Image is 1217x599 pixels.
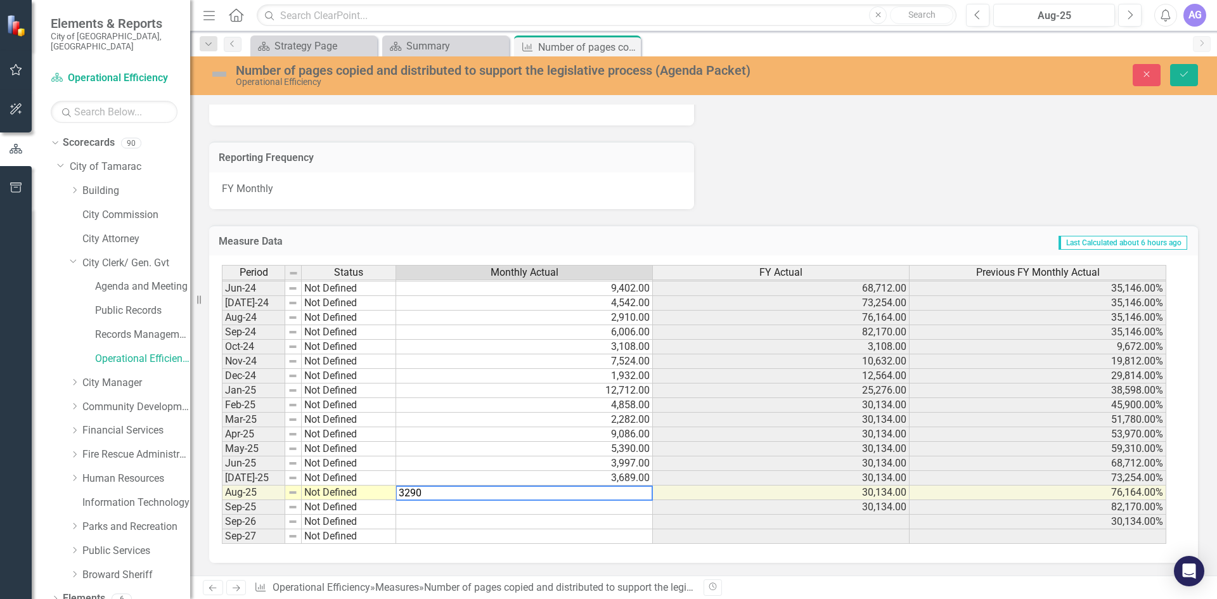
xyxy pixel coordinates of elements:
[288,444,298,454] img: 8DAGhfEEPCf229AAAAAElFTkSuQmCC
[82,400,190,415] a: Community Development
[219,152,685,164] h3: Reporting Frequency
[910,325,1166,340] td: 35,146.00%
[222,471,285,486] td: [DATE]-25
[288,487,298,498] img: 8DAGhfEEPCf229AAAAAElFTkSuQmCC
[302,442,396,456] td: Not Defined
[396,471,653,486] td: 3,689.00
[653,398,910,413] td: 30,134.00
[63,136,115,150] a: Scorecards
[1183,4,1206,27] button: AG
[82,232,190,247] a: City Attorney
[910,515,1166,529] td: 30,134.00%
[910,398,1166,413] td: 45,900.00%
[406,38,506,54] div: Summary
[910,413,1166,427] td: 51,780.00%
[121,138,141,148] div: 90
[222,486,285,500] td: Aug-25
[254,581,694,595] div: » »
[302,296,396,311] td: Not Defined
[6,15,29,37] img: ClearPoint Strategy
[302,281,396,296] td: Not Defined
[240,267,268,278] span: Period
[396,354,653,369] td: 7,524.00
[82,256,190,271] a: City Clerk/ Gen. Gvt
[653,340,910,354] td: 3,108.00
[910,281,1166,296] td: 35,146.00%
[653,354,910,369] td: 10,632.00
[302,486,396,500] td: Not Defined
[653,486,910,500] td: 30,134.00
[302,311,396,325] td: Not Defined
[302,427,396,442] td: Not Defined
[82,472,190,486] a: Human Resources
[254,38,374,54] a: Strategy Page
[288,429,298,439] img: 8DAGhfEEPCf229AAAAAElFTkSuQmCC
[288,371,298,381] img: 8DAGhfEEPCf229AAAAAElFTkSuQmCC
[653,442,910,456] td: 30,134.00
[653,471,910,486] td: 30,134.00
[222,325,285,340] td: Sep-24
[1174,556,1204,586] div: Open Intercom Messenger
[910,311,1166,325] td: 35,146.00%
[396,340,653,354] td: 3,108.00
[396,296,653,311] td: 4,542.00
[653,296,910,311] td: 73,254.00
[396,281,653,296] td: 9,402.00
[222,340,285,354] td: Oct-24
[910,427,1166,442] td: 53,970.00%
[910,442,1166,456] td: 59,310.00%
[302,529,396,544] td: Not Defined
[288,531,298,541] img: 8DAGhfEEPCf229AAAAAElFTkSuQmCC
[910,354,1166,369] td: 19,812.00%
[82,184,190,198] a: Building
[51,71,177,86] a: Operational Efficiency
[222,500,285,515] td: Sep-25
[396,383,653,398] td: 12,712.00
[302,354,396,369] td: Not Defined
[396,413,653,427] td: 2,282.00
[82,520,190,534] a: Parks and Recreation
[288,283,298,293] img: 8DAGhfEEPCf229AAAAAElFTkSuQmCC
[51,101,177,123] input: Search Below...
[910,500,1166,515] td: 82,170.00%
[288,415,298,425] img: 8DAGhfEEPCf229AAAAAElFTkSuQmCC
[222,296,285,311] td: [DATE]-24
[396,369,653,383] td: 1,932.00
[82,376,190,390] a: City Manager
[396,325,653,340] td: 6,006.00
[288,327,298,337] img: 8DAGhfEEPCf229AAAAAElFTkSuQmCC
[288,356,298,366] img: 8DAGhfEEPCf229AAAAAElFTkSuQmCC
[890,6,953,24] button: Search
[910,486,1166,500] td: 76,164.00%
[222,529,285,544] td: Sep-27
[908,10,936,20] span: Search
[288,312,298,323] img: 8DAGhfEEPCf229AAAAAElFTkSuQmCC
[257,4,956,27] input: Search ClearPoint...
[302,369,396,383] td: Not Defined
[910,340,1166,354] td: 9,672.00%
[219,236,539,247] h3: Measure Data
[396,456,653,471] td: 3,997.00
[910,369,1166,383] td: 29,814.00%
[222,383,285,398] td: Jan-25
[288,517,298,527] img: 8DAGhfEEPCf229AAAAAElFTkSuQmCC
[95,328,190,342] a: Records Management Program
[302,398,396,413] td: Not Defined
[385,38,506,54] a: Summary
[396,398,653,413] td: 4,858.00
[288,342,298,352] img: 8DAGhfEEPCf229AAAAAElFTkSuQmCC
[82,208,190,222] a: City Commission
[222,281,285,296] td: Jun-24
[375,581,419,593] a: Measures
[759,267,802,278] span: FY Actual
[653,427,910,442] td: 30,134.00
[302,471,396,486] td: Not Defined
[236,77,764,87] div: Operational Efficiency
[236,63,764,77] div: Number of pages copied and distributed to support the legislative process (Agenda Packet)
[222,354,285,369] td: Nov-24
[910,296,1166,311] td: 35,146.00%
[222,398,285,413] td: Feb-25
[288,268,299,278] img: 8DAGhfEEPCf229AAAAAElFTkSuQmCC
[82,448,190,462] a: Fire Rescue Administration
